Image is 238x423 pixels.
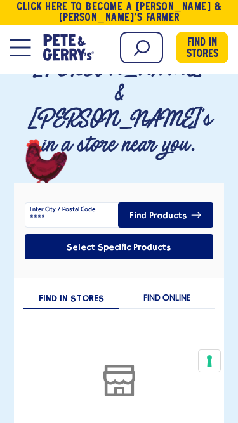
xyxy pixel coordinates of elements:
input: Search [120,32,163,63]
button: Open Mobile Menu Modal Dialog [10,39,30,56]
a: Find in Stores [176,32,228,63]
p: Find [PERSON_NAME] & [PERSON_NAME]'s in a store near you. [28,29,211,158]
button: Your consent preferences for tracking technologies [199,350,220,372]
span: Find in Stores [187,37,218,60]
